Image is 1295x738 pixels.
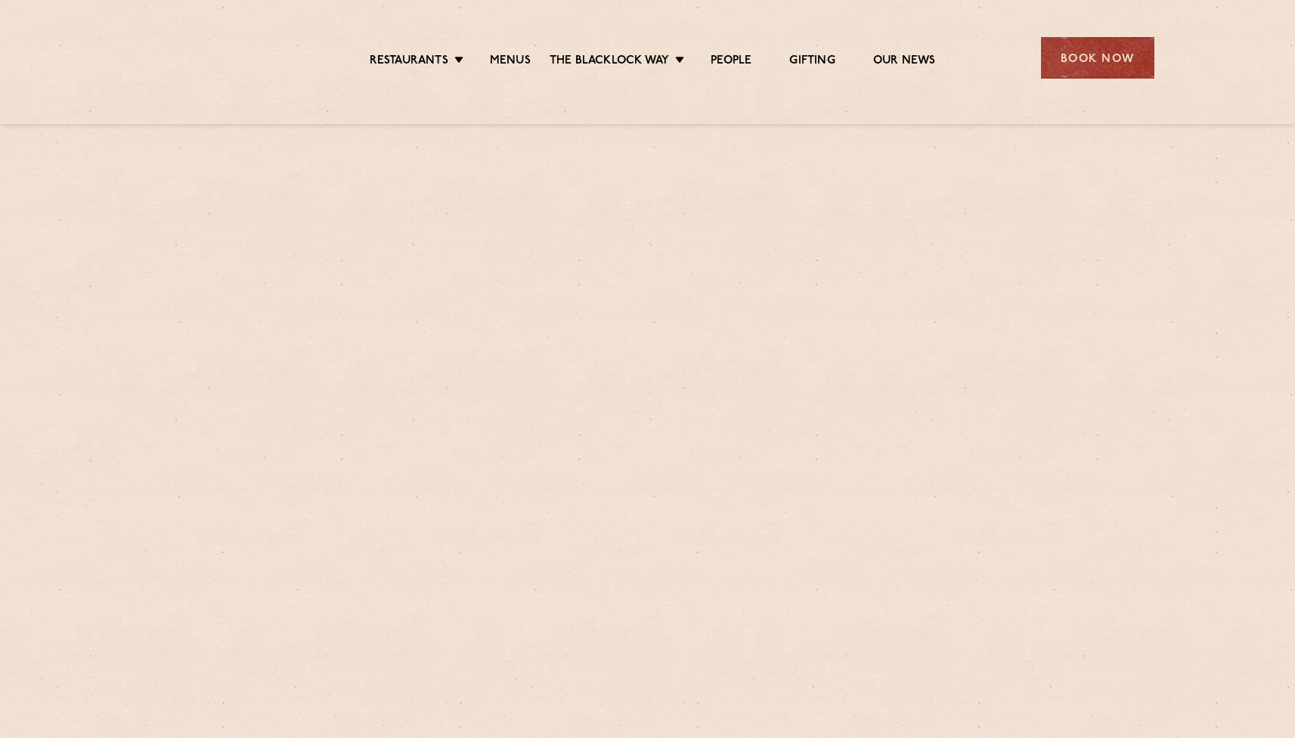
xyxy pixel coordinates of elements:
a: Our News [873,54,936,70]
a: People [711,54,751,70]
div: Book Now [1041,37,1154,79]
a: The Blacklock Way [550,54,669,70]
a: Restaurants [370,54,448,70]
a: Gifting [789,54,835,70]
a: Menus [490,54,531,70]
img: svg%3E [141,14,272,101]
